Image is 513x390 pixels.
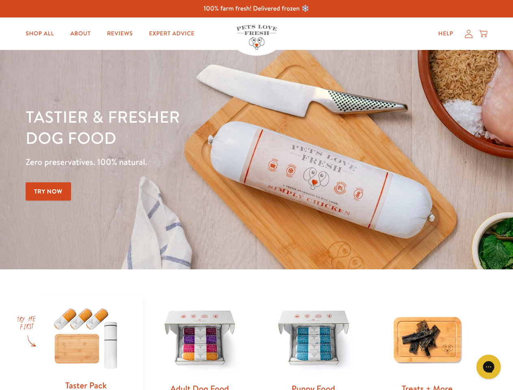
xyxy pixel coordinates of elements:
[26,182,71,201] a: Try Now
[19,26,61,42] a: Shop All
[143,26,201,42] a: Expert Advice
[26,155,333,169] p: Zero preservatives. 100% natural.
[64,26,97,42] a: About
[236,25,277,50] img: Pets Love Fresh
[432,26,460,42] a: Help
[100,26,139,42] a: Reviews
[26,106,333,148] h1: Tastier & fresher dog food
[472,352,505,382] iframe: Gorgias live chat messenger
